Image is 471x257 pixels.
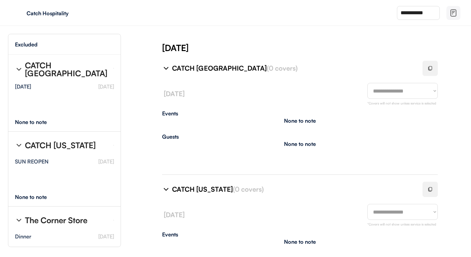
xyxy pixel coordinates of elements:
[284,118,316,123] div: None to note
[15,216,23,224] img: chevron-right%20%281%29.svg
[162,111,438,116] div: Events
[15,234,31,239] div: Dinner
[98,233,114,240] font: [DATE]
[284,141,316,147] div: None to note
[367,101,436,105] font: *Covers will not show unless service is selected
[15,65,23,73] img: chevron-right%20%281%29.svg
[162,134,438,139] div: Guests
[15,194,59,200] div: None to note
[172,185,415,194] div: CATCH [US_STATE]
[164,90,185,98] font: [DATE]
[164,211,185,219] font: [DATE]
[284,239,316,244] div: None to note
[162,64,170,72] img: chevron-right%20%281%29.svg
[27,11,110,16] div: Catch Hospitality
[25,61,108,77] div: CATCH [GEOGRAPHIC_DATA]
[267,64,298,72] font: (0 covers)
[98,158,114,165] font: [DATE]
[15,42,38,47] div: Excluded
[15,159,48,164] div: SUN REOPEN
[367,222,436,226] font: *Covers will not show unless service is selected
[233,185,264,193] font: (0 covers)
[162,42,471,54] div: [DATE]
[162,185,170,193] img: chevron-right%20%281%29.svg
[98,83,114,90] font: [DATE]
[25,141,96,149] div: CATCH [US_STATE]
[25,216,87,224] div: The Corner Store
[172,64,415,73] div: CATCH [GEOGRAPHIC_DATA]
[15,246,51,252] strong: [PERSON_NAME]
[15,119,59,125] div: None to note
[13,8,24,18] img: yH5BAEAAAAALAAAAAABAAEAAAIBRAA7
[449,9,457,17] img: file-02.svg
[15,141,23,149] img: chevron-right%20%281%29.svg
[15,84,31,89] div: [DATE]
[162,232,438,237] div: Events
